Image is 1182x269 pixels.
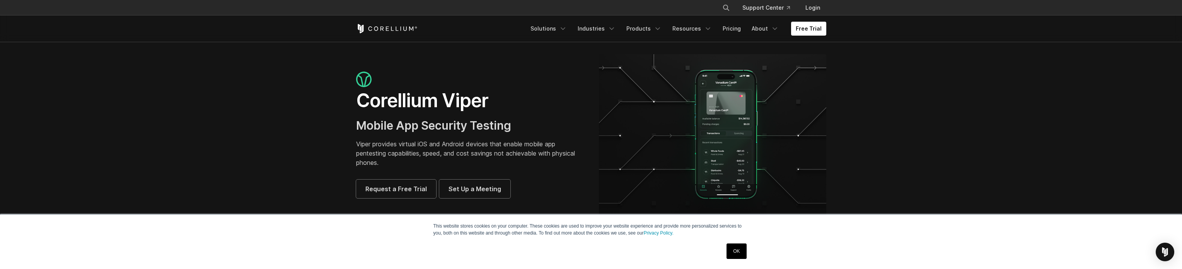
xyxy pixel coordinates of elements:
[449,184,501,194] span: Set Up a Meeting
[356,180,436,198] a: Request a Free Trial
[433,223,749,236] p: This website stores cookies on your computer. These cookies are used to improve your website expe...
[1156,243,1174,261] div: Open Intercom Messenger
[644,230,674,236] a: Privacy Policy.
[747,22,783,36] a: About
[622,22,666,36] a: Products
[719,1,733,15] button: Search
[526,22,826,36] div: Navigation Menu
[573,22,620,36] a: Industries
[713,1,826,15] div: Navigation Menu
[727,243,746,259] a: OK
[356,89,583,112] h1: Corellium Viper
[599,54,826,216] img: viper_hero
[799,1,826,15] a: Login
[668,22,716,36] a: Resources
[718,22,745,36] a: Pricing
[365,184,427,194] span: Request a Free Trial
[736,1,796,15] a: Support Center
[356,118,511,132] span: Mobile App Security Testing
[356,24,418,33] a: Corellium Home
[356,72,372,87] img: viper_icon_large
[439,180,510,198] a: Set Up a Meeting
[356,139,583,167] p: Viper provides virtual iOS and Android devices that enable mobile app pentesting capabilities, sp...
[791,22,826,36] a: Free Trial
[526,22,571,36] a: Solutions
